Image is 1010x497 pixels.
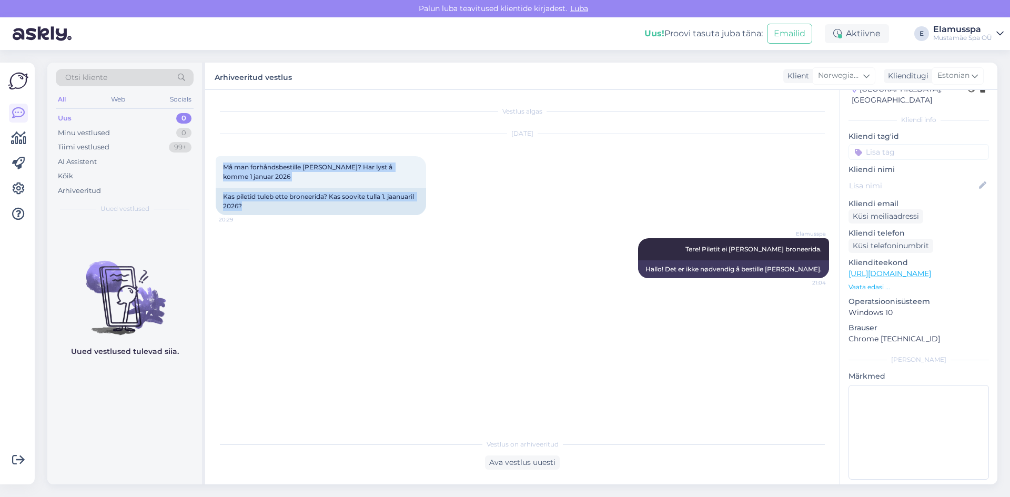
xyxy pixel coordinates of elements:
span: Otsi kliente [65,72,107,83]
div: Web [109,93,127,106]
div: Küsi telefoninumbrit [849,239,933,253]
img: No chats [47,242,202,337]
div: [GEOGRAPHIC_DATA], [GEOGRAPHIC_DATA] [852,84,968,106]
div: Socials [168,93,194,106]
div: Hallo! Det er ikke nødvendig å bestille [PERSON_NAME]. [638,260,829,278]
div: Elamusspa [933,25,992,34]
p: Kliendi nimi [849,164,989,175]
div: Arhiveeritud [58,186,101,196]
span: Estonian [937,70,969,82]
div: Proovi tasuta juba täna: [644,27,763,40]
span: 21:04 [786,279,826,287]
p: Kliendi email [849,198,989,209]
span: Vestlus on arhiveeritud [487,440,559,449]
div: Aktiivne [825,24,889,43]
div: 0 [176,113,191,124]
span: Luba [567,4,591,13]
div: Klient [783,70,809,82]
div: Vestlus algas [216,107,829,116]
div: All [56,93,68,106]
p: Windows 10 [849,307,989,318]
div: Tiimi vestlused [58,142,109,153]
button: Emailid [767,24,812,44]
div: Küsi meiliaadressi [849,209,923,224]
div: [PERSON_NAME] [849,355,989,364]
div: Kliendi info [849,115,989,125]
div: Klienditugi [884,70,928,82]
p: Vaata edasi ... [849,282,989,292]
span: Må man forhåndsbestille [PERSON_NAME]? Har lyst å komme 1 januar 2026 [223,163,394,180]
span: Tere! Piletit ei [PERSON_NAME] broneerida. [685,245,822,253]
input: Lisa tag [849,144,989,160]
span: Norwegian Bokmål [818,70,861,82]
p: Brauser [849,322,989,333]
p: Märkmed [849,371,989,382]
div: Ava vestlus uuesti [485,455,560,470]
div: E [914,26,929,41]
div: Uus [58,113,72,124]
p: Chrome [TECHNICAL_ID] [849,333,989,344]
p: Uued vestlused tulevad siia. [71,346,179,357]
div: Minu vestlused [58,128,110,138]
p: Operatsioonisüsteem [849,296,989,307]
div: Mustamäe Spa OÜ [933,34,992,42]
p: Kliendi tag'id [849,131,989,142]
a: [URL][DOMAIN_NAME] [849,269,931,278]
div: [DATE] [216,129,829,138]
p: Klienditeekond [849,257,989,268]
span: Elamusspa [786,230,826,238]
div: AI Assistent [58,157,97,167]
input: Lisa nimi [849,180,977,191]
a: ElamusspaMustamäe Spa OÜ [933,25,1004,42]
div: Kõik [58,171,73,181]
div: Kas piletid tuleb ette broneerida? Kas soovite tulla 1. jaanuaril 2026? [216,188,426,215]
span: Uued vestlused [100,204,149,214]
div: 99+ [169,142,191,153]
div: 0 [176,128,191,138]
span: 20:29 [219,216,258,224]
img: Askly Logo [8,71,28,91]
b: Uus! [644,28,664,38]
label: Arhiveeritud vestlus [215,69,292,83]
p: Kliendi telefon [849,228,989,239]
